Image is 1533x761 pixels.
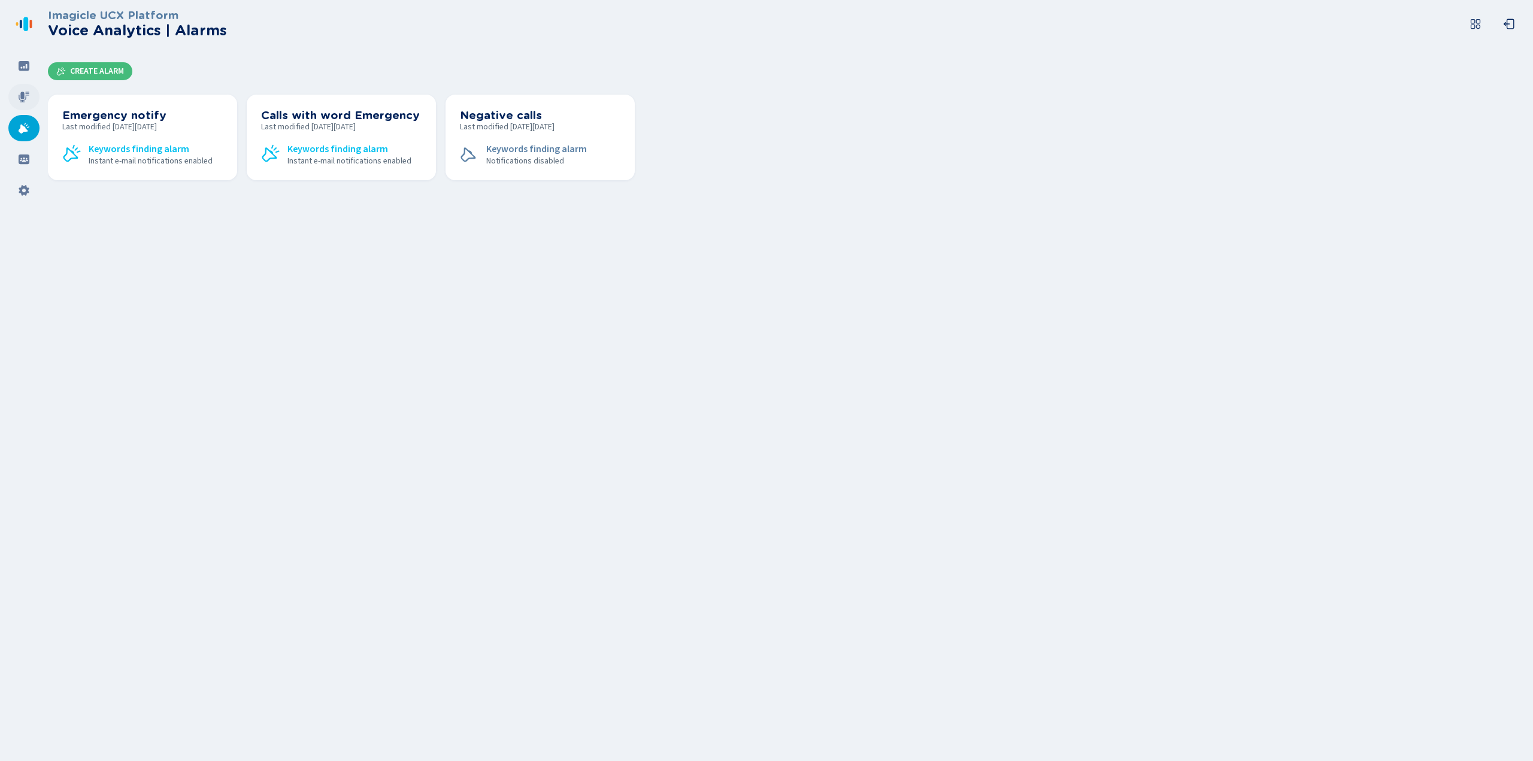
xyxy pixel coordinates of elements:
[70,66,124,76] span: Create Alarm
[287,156,411,166] span: Instant e-mail notifications enabled
[486,144,587,154] span: Keywords finding alarm
[89,144,189,154] span: Keywords finding alarm
[8,84,40,110] div: Recordings
[48,62,132,80] button: Create Alarm
[62,144,81,163] svg: alarm
[261,109,422,122] h3: Calls with word Emergency
[261,122,422,132] span: Last modified [DATE][DATE]
[18,153,30,165] svg: groups-filled
[56,66,66,76] svg: alarm
[460,122,620,132] span: Last modified [DATE][DATE]
[1503,18,1515,30] svg: box-arrow-left
[62,109,223,122] h3: Emergency notify
[460,109,620,122] h3: Negative calls
[8,146,40,172] div: Groups
[8,53,40,79] div: Dashboard
[287,144,388,154] span: Keywords finding alarm
[486,156,564,166] span: Notifications disabled
[18,60,30,72] svg: dashboard-filled
[48,22,227,39] h2: Voice Analytics | Alarms
[48,9,227,22] h3: Imagicle UCX Platform
[18,122,30,134] svg: alarm-filled
[261,144,280,163] svg: alarm
[8,177,40,204] div: Settings
[62,122,223,132] span: Last modified [DATE][DATE]
[8,115,40,141] div: Alarms
[89,156,213,166] span: Instant e-mail notifications enabled
[18,91,30,103] svg: mic-fill
[460,144,479,163] svg: alarm-inactive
